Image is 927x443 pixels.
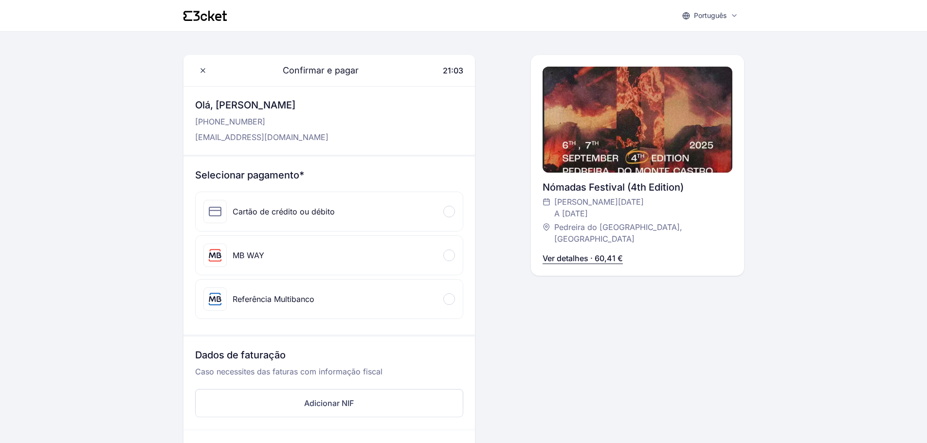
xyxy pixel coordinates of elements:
[195,168,463,182] h3: Selecionar pagamento*
[443,66,463,75] span: 21:03
[195,366,463,385] p: Caso necessites das faturas com informação fiscal
[554,221,723,245] span: Pedreira do [GEOGRAPHIC_DATA], [GEOGRAPHIC_DATA]
[195,98,328,112] h3: Olá, [PERSON_NAME]
[233,293,314,305] div: Referência Multibanco
[271,64,359,77] span: Confirmar e pagar
[554,196,644,219] span: [PERSON_NAME][DATE] A [DATE]
[195,348,463,366] h3: Dados de faturação
[543,180,732,194] div: Nómadas Festival (4th Edition)
[195,116,328,127] p: [PHONE_NUMBER]
[195,131,328,143] p: [EMAIL_ADDRESS][DOMAIN_NAME]
[543,252,623,264] p: Ver detalhes · 60,41 €
[233,249,264,261] div: MB WAY
[195,389,463,417] button: Adicionar NIF
[694,11,727,20] p: Português
[233,206,335,217] div: Cartão de crédito ou débito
